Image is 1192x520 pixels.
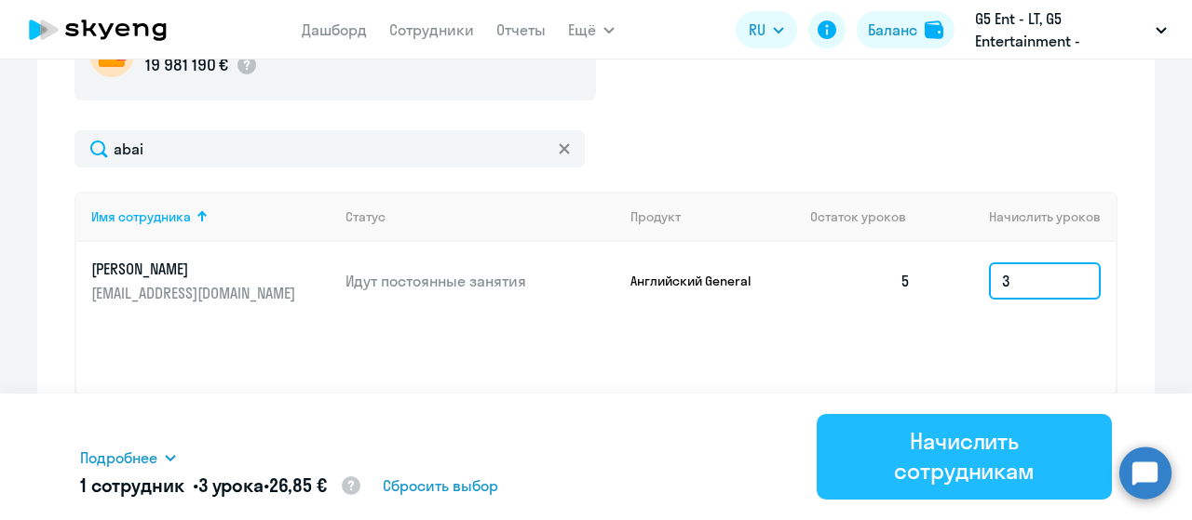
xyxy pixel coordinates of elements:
a: Сотрудники [389,20,474,39]
h5: 1 сотрудник • • [80,473,362,500]
p: 19 981 190 € [145,53,228,77]
button: RU [736,11,797,48]
p: [PERSON_NAME] [91,259,300,279]
span: Остаток уроков [810,208,906,225]
div: Продукт [630,208,796,225]
div: Баланс [868,19,917,41]
div: Статус [345,208,616,225]
div: Продукт [630,208,681,225]
a: [PERSON_NAME][EMAIL_ADDRESS][DOMAIN_NAME] [91,259,331,303]
span: Ещё [568,19,596,41]
span: 3 урока [198,473,264,497]
img: balance [925,20,943,39]
button: G5 Ent - LT, G5 Entertainment - [GEOGRAPHIC_DATA] / G5 Holdings LTD [966,7,1176,52]
p: Английский General [630,273,770,289]
div: Имя сотрудника [91,208,331,225]
button: Начислить сотрудникам [817,414,1112,500]
span: Сбросить выбор [383,474,498,497]
div: Статус [345,208,386,225]
span: 26,85 € [269,473,327,497]
div: Остаток уроков [810,208,926,225]
span: Подробнее [80,447,157,469]
input: Поиск по имени, email, продукту или статусу [74,130,585,167]
p: [EMAIL_ADDRESS][DOMAIN_NAME] [91,283,300,303]
div: Имя сотрудника [91,208,191,225]
p: G5 Ent - LT, G5 Entertainment - [GEOGRAPHIC_DATA] / G5 Holdings LTD [975,7,1148,52]
a: Дашборд [302,20,367,39]
button: Ещё [568,11,615,48]
a: Отчеты [496,20,546,39]
button: Балансbalance [857,11,955,48]
th: Начислить уроков [926,192,1116,242]
div: Начислить сотрудникам [843,426,1086,486]
span: RU [749,19,765,41]
td: 5 [795,242,926,320]
p: Идут постоянные занятия [345,271,616,291]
